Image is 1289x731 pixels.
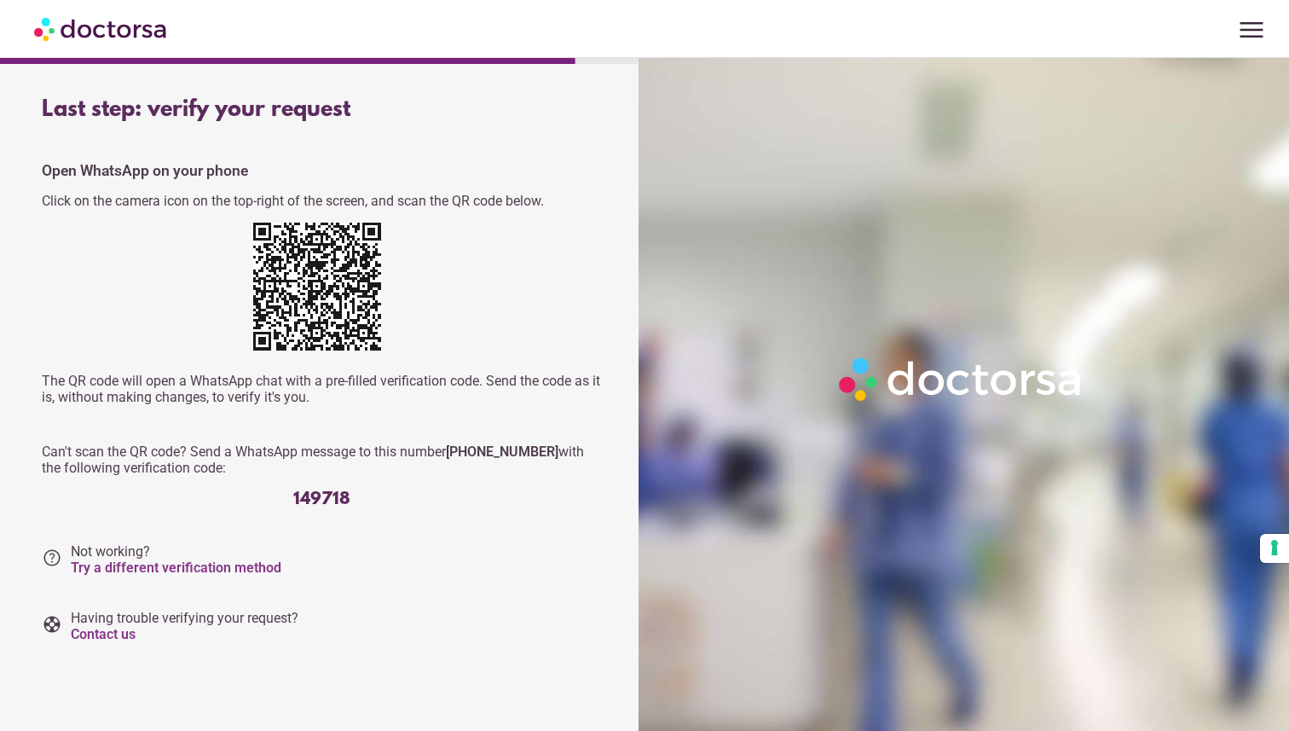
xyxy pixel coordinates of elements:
[1260,534,1289,563] button: Your consent preferences for tracking technologies
[42,193,601,209] p: Click on the camera icon on the top-right of the screen, and scan the QR code below.
[42,490,601,509] div: 149718
[446,444,558,460] strong: [PHONE_NUMBER]
[253,223,381,351] img: 3QM14wAAAAGSURBVAMAzYIBQlE9g6YAAAAASUVORK5CYII=
[42,614,62,635] i: support
[42,162,248,179] strong: Open WhatsApp on your phone
[253,223,390,359] div: https://wa.me/+12673231263?text=My+request+verification+code+is+149718
[34,9,169,48] img: Doctorsa.com
[1235,14,1268,46] span: menu
[71,560,281,576] a: Try a different verification method
[71,610,298,642] span: Having trouble verifying your request?
[42,373,601,405] p: The QR code will open a WhatsApp chat with a pre-filled verification code. Send the code as it is...
[42,444,601,476] p: Can't scan the QR code? Send a WhatsApp message to this number with the following verification code:
[71,626,136,642] a: Contact us
[42,548,62,568] i: help
[832,351,1090,408] img: Logo-Doctorsa-trans-White-partial-flat.png
[71,543,281,576] span: Not working?
[42,97,601,123] div: Last step: verify your request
